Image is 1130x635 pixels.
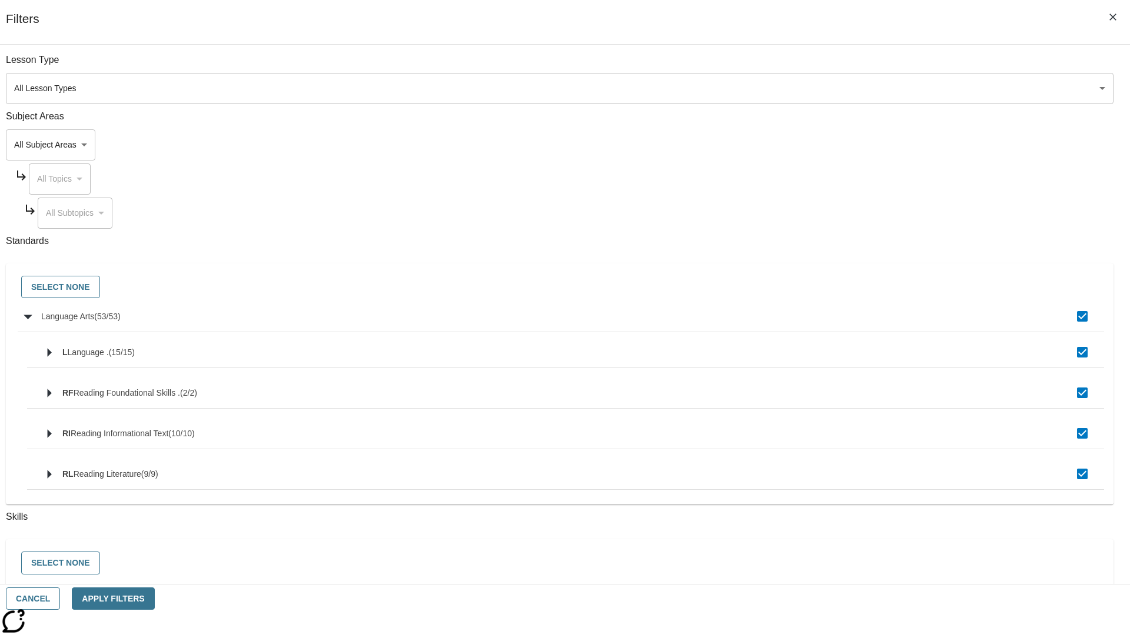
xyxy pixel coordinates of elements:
[6,54,1114,67] p: Lesson Type
[29,163,91,195] div: Select a Subject Area
[21,276,100,299] button: Select None
[68,347,109,357] span: Language .
[15,273,1104,302] div: Select standards
[6,110,1114,123] p: Subject Areas
[6,235,1114,248] p: Standards
[62,429,71,438] span: RI
[109,347,135,357] span: 15 standards selected/15 standards in group
[6,129,95,161] div: Select a Subject Area
[21,552,100,574] button: Select None
[180,388,197,397] span: 2 standards selected/2 standards in group
[38,198,112,229] div: Select a Subject Area
[74,388,180,397] span: Reading Foundational Skills .
[15,549,1104,577] div: Select skills
[6,12,39,44] h1: Filters
[72,587,154,610] button: Apply Filters
[41,312,94,321] span: Language Arts
[6,587,60,610] button: Cancel
[74,469,141,479] span: Reading Literature
[6,73,1114,104] div: Select a lesson type
[141,469,158,479] span: 9 standards selected/9 standards in group
[62,469,74,479] span: RL
[62,388,74,397] span: RF
[94,312,120,321] span: 53 standards selected/53 standards in group
[1101,5,1125,29] button: Close Filters side menu
[168,429,194,438] span: 10 standards selected/10 standards in group
[6,510,1114,524] p: Skills
[62,347,68,357] span: L
[71,429,168,438] span: Reading Informational Text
